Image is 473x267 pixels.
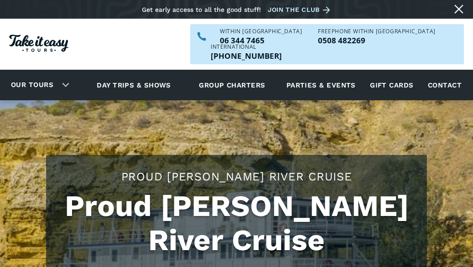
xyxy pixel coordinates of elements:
p: [PHONE_NUMBER] [211,52,282,60]
a: Contact [423,72,466,98]
h2: Proud [PERSON_NAME] River Cruise [55,169,418,185]
div: International [211,44,282,50]
a: Join the club [268,4,333,15]
a: Group charters [187,72,276,98]
a: Call us freephone within NZ on 0508482269 [318,36,435,44]
img: Take it easy Tours logo [9,35,68,52]
h1: Proud [PERSON_NAME] River Cruise [55,189,418,257]
a: Homepage [9,30,68,59]
div: Freephone WITHIN [GEOGRAPHIC_DATA] [318,29,435,34]
a: Close message [452,2,466,16]
a: Call us outside of NZ on +6463447465 [211,52,282,60]
a: Our tours [4,74,60,96]
div: Get early access to all the good stuff! [142,6,261,13]
a: Parties & events [282,72,360,98]
a: Gift cards [365,72,418,98]
p: 0508 482269 [318,36,435,44]
a: Call us within NZ on 063447465 [220,36,302,44]
a: Day trips & shows [85,72,182,98]
div: WITHIN [GEOGRAPHIC_DATA] [220,29,302,34]
p: 06 344 7465 [220,36,302,44]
